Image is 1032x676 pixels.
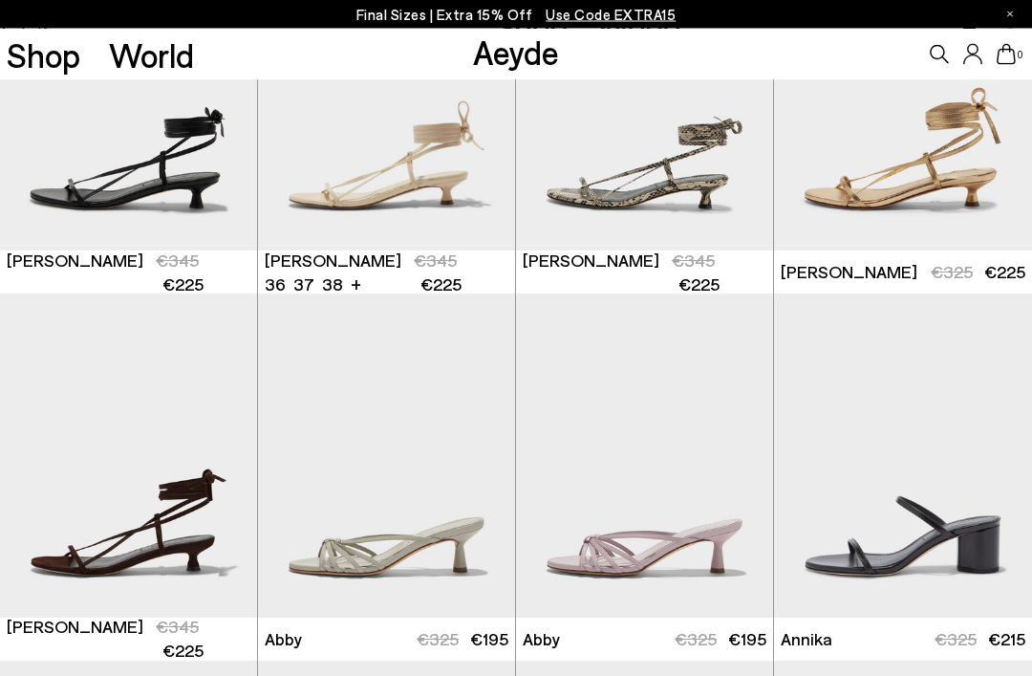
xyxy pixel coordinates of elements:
a: Aeyde [473,32,559,72]
span: €345 [672,251,715,272]
a: Abby €325 €195 [516,619,773,662]
span: [PERSON_NAME] [265,250,401,273]
span: 0 [1016,50,1025,60]
span: €225 [420,274,462,295]
span: Navigate to /collections/ss25-final-sizes [546,6,676,23]
a: [PERSON_NAME] €325 €225 [774,251,1032,294]
img: Abby Leather Mules [258,294,515,619]
span: [PERSON_NAME] [7,616,143,640]
a: Annika €325 €215 [774,619,1032,662]
a: World [109,38,194,72]
span: Abby [523,628,560,652]
span: [PERSON_NAME] [7,250,143,273]
a: 0 [997,44,1016,65]
a: [PERSON_NAME] €345 €225 [516,251,773,294]
span: €215 [988,629,1025,650]
span: €225 [162,641,204,662]
p: Final Sizes | Extra 15% Off [356,3,677,27]
span: €225 [678,274,720,295]
a: Shop [7,38,80,72]
span: €325 [675,629,717,650]
span: [PERSON_NAME] [523,250,659,273]
span: €325 [417,629,459,650]
span: €195 [728,629,766,650]
span: €225 [984,262,1025,283]
a: Abby €325 €195 [258,619,515,662]
span: €325 [931,262,973,283]
span: €345 [156,251,199,272]
img: Abby Leather Mules [516,294,773,619]
ul: variant [265,273,339,297]
li: 37 [293,273,314,297]
li: 38 [322,273,343,297]
span: [PERSON_NAME] [781,261,917,285]
img: Annika Leather Sandals [774,294,1032,619]
li: + [351,272,361,297]
span: Annika [781,628,832,652]
span: €225 [162,274,204,295]
span: Abby [265,628,302,652]
span: €345 [414,251,457,272]
span: €195 [470,629,508,650]
a: [PERSON_NAME] 36 37 38 + €345 €225 [258,251,515,294]
span: €345 [156,617,199,638]
li: 36 [265,273,286,297]
span: €325 [935,629,977,650]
